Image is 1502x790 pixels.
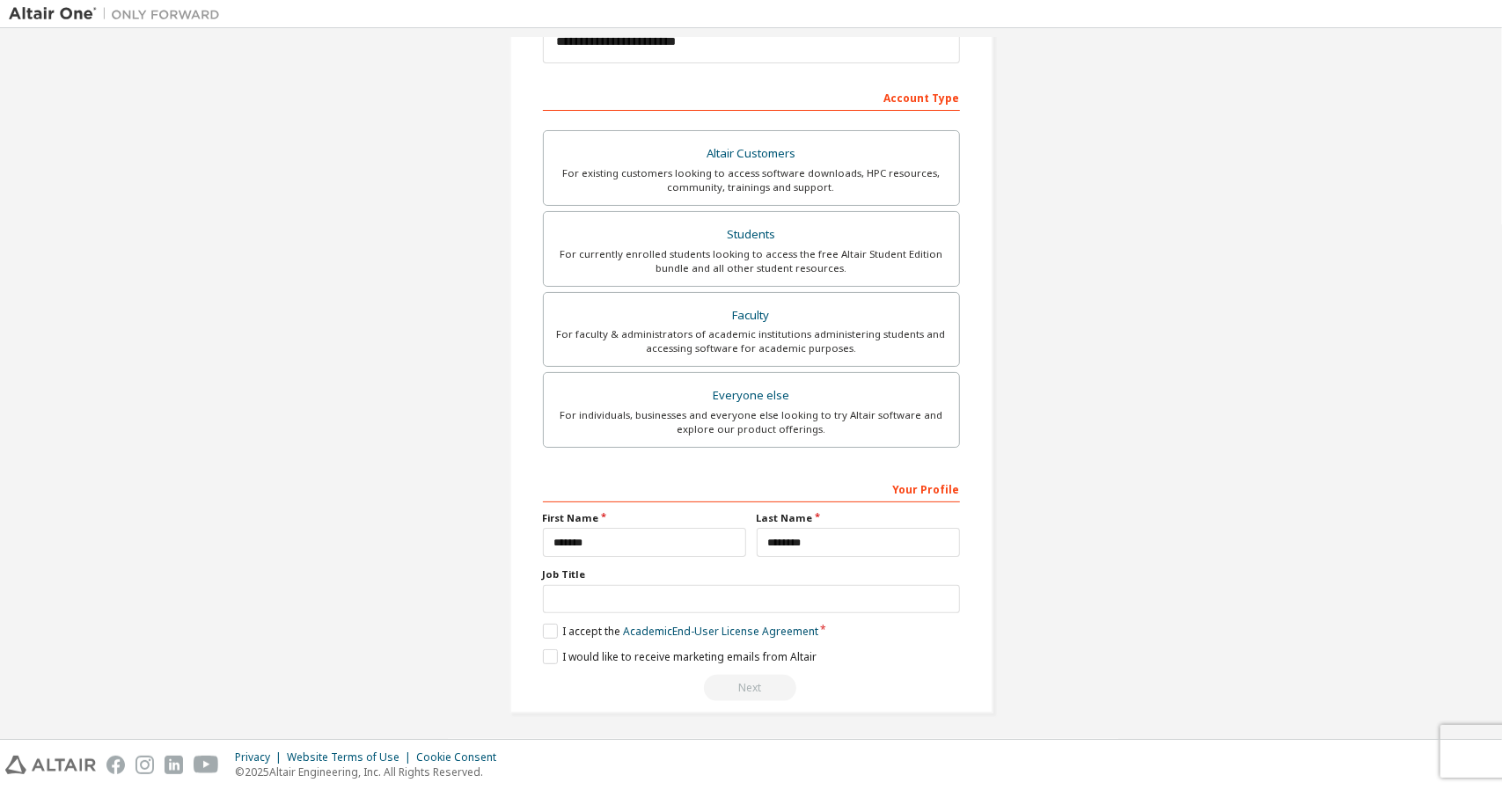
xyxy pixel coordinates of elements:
[106,756,125,774] img: facebook.svg
[543,83,960,111] div: Account Type
[554,304,949,328] div: Faculty
[554,142,949,166] div: Altair Customers
[543,649,817,664] label: I would like to receive marketing emails from Altair
[543,675,960,701] div: Read and acccept EULA to continue
[757,511,960,525] label: Last Name
[235,750,287,764] div: Privacy
[543,511,746,525] label: First Name
[287,750,416,764] div: Website Terms of Use
[5,756,96,774] img: altair_logo.svg
[554,327,949,355] div: For faculty & administrators of academic institutions administering students and accessing softwa...
[554,408,949,436] div: For individuals, businesses and everyone else looking to try Altair software and explore our prod...
[623,624,818,639] a: Academic End-User License Agreement
[136,756,154,774] img: instagram.svg
[554,384,949,408] div: Everyone else
[543,567,960,582] label: Job Title
[543,624,818,639] label: I accept the
[194,756,219,774] img: youtube.svg
[554,247,949,275] div: For currently enrolled students looking to access the free Altair Student Edition bundle and all ...
[416,750,507,764] div: Cookie Consent
[165,756,183,774] img: linkedin.svg
[554,223,949,247] div: Students
[9,5,229,23] img: Altair One
[235,764,507,779] p: © 2025 Altair Engineering, Inc. All Rights Reserved.
[554,166,949,194] div: For existing customers looking to access software downloads, HPC resources, community, trainings ...
[543,474,960,502] div: Your Profile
